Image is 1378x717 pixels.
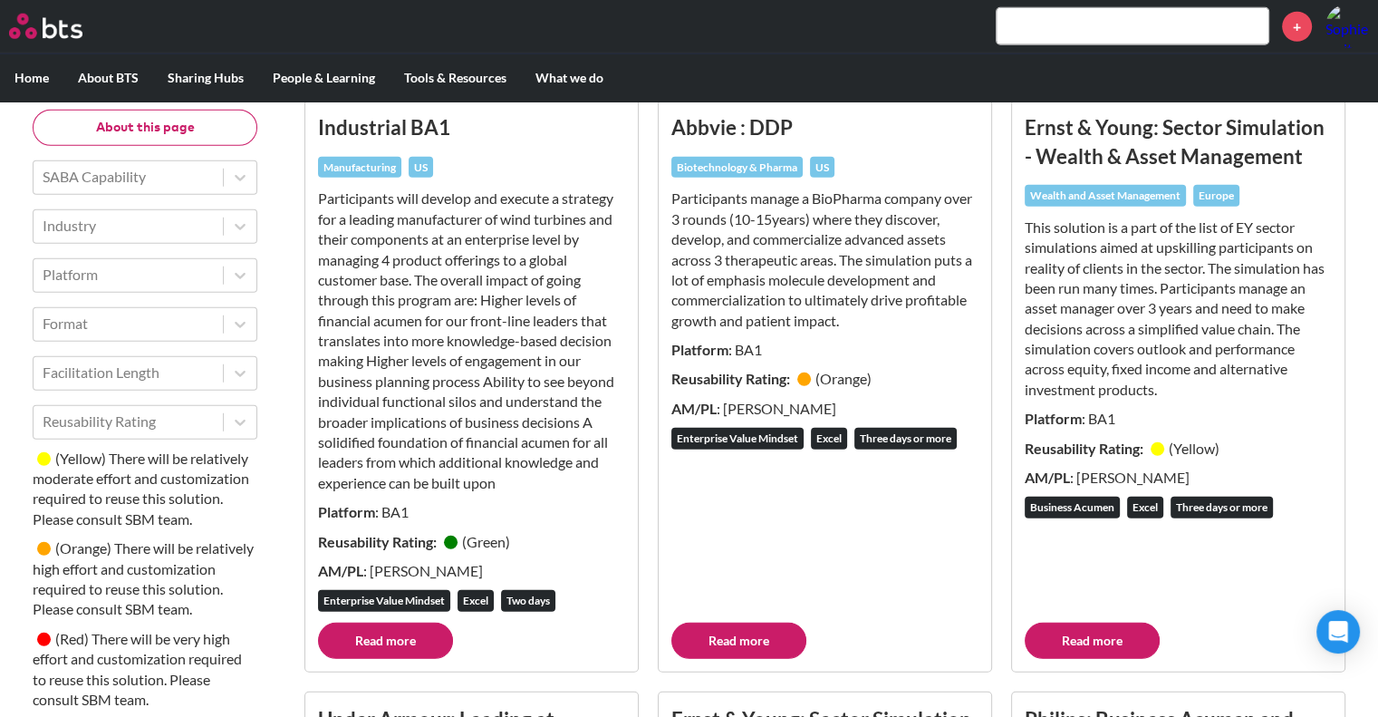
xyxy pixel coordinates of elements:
strong: Platform [671,341,728,358]
strong: AM/PL [1025,469,1070,486]
div: Three days or more [854,428,957,450]
p: Participants manage a BioPharma company over 3 rounds (10-15years) where they discover, develop, ... [671,189,978,331]
small: ( Yellow ) [1169,440,1219,457]
a: Go home [9,14,116,39]
div: Wealth and Asset Management [1025,185,1186,207]
label: People & Learning [258,54,390,102]
p: : [PERSON_NAME] [318,561,625,581]
div: Business Acumen [1025,497,1120,518]
strong: Platform [318,503,375,520]
p: : BA1 [671,340,978,360]
div: Europe [1193,185,1239,207]
div: Excel [1127,497,1163,518]
h3: Abbvie : DDP [671,113,978,141]
p: Participants will develop and execute a strategy for a leading manufacturer of wind turbines and ... [318,189,625,493]
label: What we do [521,54,618,102]
img: Sophie Gaito [1325,5,1369,48]
div: Three days or more [1171,497,1273,518]
div: US [409,157,433,179]
div: US [810,157,834,179]
div: Enterprise Value Mindset [671,428,804,450]
div: Excel [811,428,847,450]
div: Enterprise Value Mindset [318,590,450,612]
a: Read more [671,623,806,659]
strong: Reusability Rating: [1025,440,1146,457]
p: : [PERSON_NAME] [671,399,978,419]
small: ( Green ) [462,533,510,550]
p: : BA1 [1025,409,1332,429]
small: ( Red ) [55,629,89,646]
img: BTS Logo [9,14,82,39]
a: Read more [1025,623,1160,659]
strong: AM/PL [671,400,717,417]
strong: Reusability Rating: [671,370,793,387]
strong: AM/PL [318,562,363,579]
small: ( Orange ) [55,539,111,557]
label: Sharing Hubs [153,54,258,102]
small: There will be relatively high effort and customization required to reuse this solution. Please co... [33,539,254,617]
div: Biotechnology & Pharma [671,157,803,179]
div: Manufacturing [318,157,401,179]
small: There will be relatively moderate effort and customization required to reuse this solution. Pleas... [33,449,249,527]
label: Tools & Resources [390,54,521,102]
small: ( Yellow ) [55,449,106,466]
h3: Industrial BA1 [318,113,625,141]
div: Excel [458,590,494,612]
small: ( Orange ) [815,370,872,387]
button: About this page [33,109,257,145]
p: : BA1 [318,502,625,522]
div: Two days [501,590,555,612]
a: + [1282,12,1312,42]
div: Open Intercom Messenger [1316,610,1360,654]
label: About BTS [63,54,153,102]
strong: Reusability Rating: [318,533,439,550]
strong: Platform [1025,410,1082,427]
a: Read more [318,623,453,659]
p: This solution is a part of the list of EY sector simulations aimed at upskilling participants on ... [1025,218,1332,401]
small: There will be very high effort and customization required to reuse this solution. Please consult ... [33,629,242,707]
p: : [PERSON_NAME] [1025,468,1332,488]
a: Profile [1325,5,1369,48]
h3: Ernst & Young: Sector Simulation - Wealth & Asset Management [1025,113,1332,170]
